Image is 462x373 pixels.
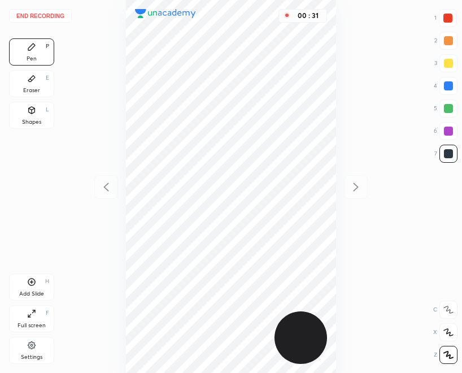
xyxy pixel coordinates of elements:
div: 3 [434,54,457,72]
div: E [46,75,49,81]
button: End recording [9,9,72,23]
div: P [46,44,49,49]
div: Eraser [23,88,40,93]
div: Shapes [22,119,41,125]
div: Add Slide [19,291,44,297]
div: 2 [434,32,457,50]
img: logo.38c385cc.svg [135,9,196,18]
div: Pen [27,56,37,62]
div: Full screen [18,323,46,328]
div: Z [434,346,457,364]
div: 1 [434,9,457,27]
div: 00 : 31 [295,12,322,20]
div: C [433,301,457,319]
div: X [433,323,457,341]
div: Settings [21,354,42,360]
div: 6 [434,122,457,140]
div: H [45,279,49,284]
div: L [46,107,49,112]
div: F [46,310,49,316]
div: 5 [434,99,457,118]
div: 7 [434,145,457,163]
div: 4 [434,77,457,95]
